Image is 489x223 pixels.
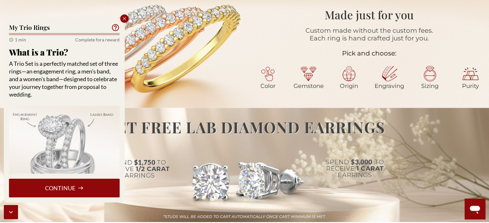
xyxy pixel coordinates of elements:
span: Pick and choose: [342,49,396,57]
strong: What is a Trio? [9,47,68,58]
button: Continue [9,179,120,197]
div: My Trio Rings [9,24,50,31]
span: Sizing [421,82,439,89]
span: Origin [340,82,358,89]
div: Complete for a reward [75,36,120,43]
div: Close popup [120,14,129,23]
span: Gemstone [293,82,323,89]
span: Purity [462,82,479,89]
p: A Trio Set is a perfectly matched set of three rings—an engagement ring, a men’s band, and a wome... [9,60,120,98]
div: 1 min [9,36,26,43]
span: Color [260,82,276,89]
h1: Made just for you [273,6,465,23]
span: Engraving [375,82,404,89]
